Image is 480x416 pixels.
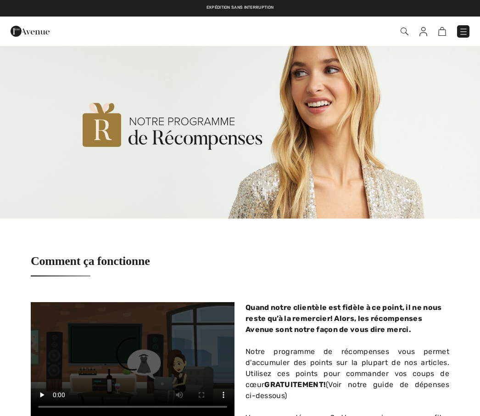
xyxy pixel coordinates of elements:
[246,346,449,401] div: Notre programme de récompenses vous permet d'accumuler des points sur la plupart de nos articles....
[264,380,326,389] strong: GRATUITEMENT!
[11,26,50,35] a: 1ère Avenue
[438,27,446,36] img: Panier d'achat
[11,22,50,40] img: 1ère Avenue
[419,27,427,36] img: Mes infos
[459,27,468,36] img: Menu
[31,255,150,277] h1: Comment ça fonctionne
[246,303,442,334] strong: Quand notre clientèle est fidèle à ce point, il ne nous reste qu’à la remercier! Alors, les récom...
[401,28,408,35] img: Recherche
